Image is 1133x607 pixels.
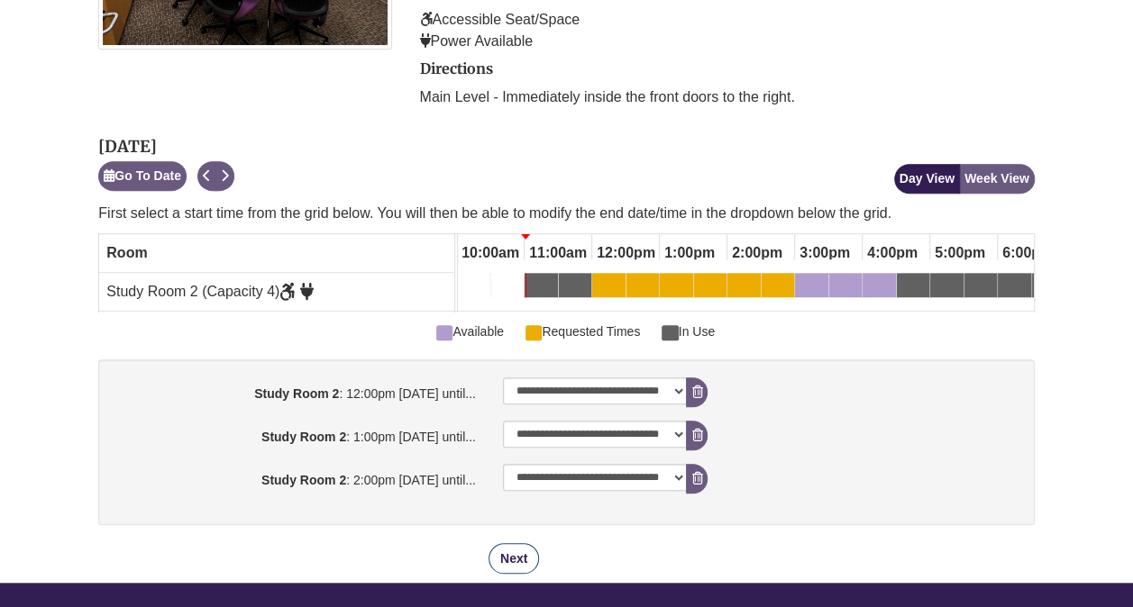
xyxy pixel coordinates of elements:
[964,273,997,303] a: 5:30pm Tuesday, October 14, 2025 - Study Room 2 - In Use
[436,322,504,341] span: Available
[98,359,1034,574] div: booking form
[525,238,591,268] span: 11:00am
[660,238,719,268] span: 1:00pm
[863,273,896,303] a: 4:00pm Tuesday, October 14, 2025 - Study Room 2 - Available
[98,161,187,191] button: Go To Date
[795,273,828,303] a: 3:00pm Tuesday, October 14, 2025 - Study Room 2 - Available
[897,273,929,303] a: 4:30pm Tuesday, October 14, 2025 - Study Room 2 - In Use
[106,245,147,260] span: Room
[894,164,960,194] button: Day View
[829,273,862,303] a: 3:30pm Tuesday, October 14, 2025 - Study Room 2 - Available
[930,273,964,303] a: 5:00pm Tuesday, October 14, 2025 - Study Room 2 - In Use
[106,284,314,299] span: Study Room 2 (Capacity 4)
[525,273,558,303] a: 11:00am Tuesday, October 14, 2025 - Study Room 2 - In Use
[419,61,1034,77] h2: Directions
[457,238,524,268] span: 10:00am
[694,273,726,303] a: 1:30pm Tuesday, October 14, 2025 - Study Room 2 - Available
[662,322,715,341] span: In Use
[489,543,539,574] button: Next
[261,430,346,444] strong: Study Room 2
[592,238,660,268] span: 12:00pm
[727,238,787,268] span: 2:00pm
[998,273,1031,303] a: 6:00pm Tuesday, October 14, 2025 - Study Room 2 - In Use
[197,161,216,191] button: Previous
[261,473,346,487] strong: Study Room 2
[103,464,489,490] label: : 2:00pm [DATE] until...
[660,273,693,303] a: 1:00pm Tuesday, October 14, 2025 - Study Room 2 - Available
[592,273,626,303] a: 12:00pm Tuesday, October 14, 2025 - Study Room 2 - Available
[959,164,1035,194] button: Week View
[419,86,1034,108] p: Main Level - Immediately inside the front doors to the right.
[998,238,1057,268] span: 6:00pm
[103,421,489,447] label: : 1:00pm [DATE] until...
[215,161,234,191] button: Next
[762,273,794,303] a: 2:30pm Tuesday, October 14, 2025 - Study Room 2 - Available
[419,9,1034,52] p: Accessible Seat/Space Power Available
[525,322,640,341] span: Requested Times
[98,138,234,156] h2: [DATE]
[795,238,854,268] span: 3:00pm
[103,377,489,403] label: : 12:00pm [DATE] until...
[1032,273,1064,303] a: 6:30pm Tuesday, October 14, 2025 - Study Room 2 - In Use
[559,273,591,303] a: 11:30am Tuesday, October 14, 2025 - Study Room 2 - In Use
[626,273,659,303] a: 12:30pm Tuesday, October 14, 2025 - Study Room 2 - Available
[419,61,1034,108] div: directions
[930,238,990,268] span: 5:00pm
[863,238,922,268] span: 4:00pm
[254,386,339,401] strong: Study Room 2
[727,273,761,303] a: 2:00pm Tuesday, October 14, 2025 - Study Room 2 - Available
[98,203,1034,224] p: First select a start time from the grid below. You will then be able to modify the end date/time ...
